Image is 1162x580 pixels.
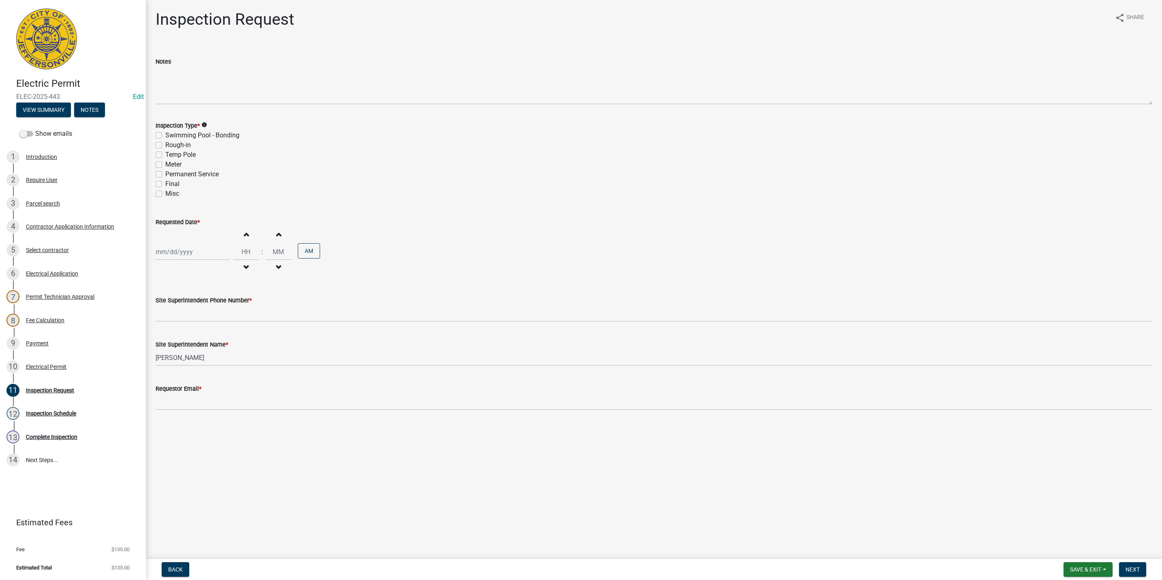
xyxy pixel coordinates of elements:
div: Contractor Application Information [26,224,114,229]
wm-modal-confirm: Edit Application Number [133,93,144,101]
span: Share [1126,13,1144,23]
div: 13 [6,430,19,443]
span: $135.00 [111,547,130,552]
span: Estimated Total [16,565,52,570]
button: Notes [74,103,105,117]
wm-modal-confirm: Summary [16,107,71,113]
div: 1 [6,150,19,163]
button: View Summary [16,103,71,117]
div: 8 [6,314,19,327]
button: AM [298,243,320,259]
div: Introduction [26,154,57,160]
button: Next [1119,562,1146,577]
span: Back [168,566,183,573]
div: 2 [6,173,19,186]
div: 7 [6,290,19,303]
input: Hours [233,244,259,260]
div: Inspection Request [26,387,74,393]
label: Final [165,179,179,189]
label: Site Superintendent Phone Number [156,298,252,304]
label: Show emails [19,129,72,139]
div: Parcel search [26,201,60,206]
div: Require User [26,177,58,183]
label: Meter [165,160,182,169]
span: Next [1126,566,1140,573]
i: info [201,122,207,128]
i: share [1115,13,1125,23]
label: Temp Pole [165,150,196,160]
a: Estimated Fees [6,514,133,531]
label: Permanent Service [165,169,219,179]
h4: Electric Permit [16,78,139,90]
label: Misc [165,189,179,199]
button: Save & Exit [1064,562,1113,577]
div: : [259,247,265,257]
div: 12 [6,407,19,420]
label: Rough-in [165,140,191,150]
img: City of Jeffersonville, Indiana [16,9,77,69]
span: ELEC-2025-443 [16,93,130,101]
div: Complete Inspection [26,434,77,440]
div: Permit Technician Approval [26,294,94,300]
label: Requestor Email [156,386,201,392]
div: 10 [6,360,19,373]
div: 4 [6,220,19,233]
div: Inspection Schedule [26,411,76,416]
div: Payment [26,340,49,346]
div: 9 [6,337,19,350]
button: shareShare [1109,10,1151,26]
label: Site Superintendent Name [156,342,228,348]
div: 11 [6,384,19,397]
div: 14 [6,454,19,467]
div: Electrical Permit [26,364,66,370]
div: Select contractor [26,247,69,253]
a: Edit [133,93,144,101]
wm-modal-confirm: Notes [74,107,105,113]
div: Fee Calculation [26,317,64,323]
input: Minutes [265,244,291,260]
label: Swimming Pool - Bonding [165,131,239,140]
label: Inspection Type [156,123,200,129]
div: 5 [6,244,19,257]
label: Requested Date [156,220,200,225]
span: Fee [16,547,25,552]
div: 6 [6,267,19,280]
button: Back [162,562,189,577]
div: Electrical Application [26,271,78,276]
span: Save & Exit [1070,566,1101,573]
div: 3 [6,197,19,210]
label: Notes [156,59,171,65]
span: $135.00 [111,565,130,570]
h1: Inspection Request [156,10,294,29]
input: mm/dd/yyyy [156,244,230,260]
